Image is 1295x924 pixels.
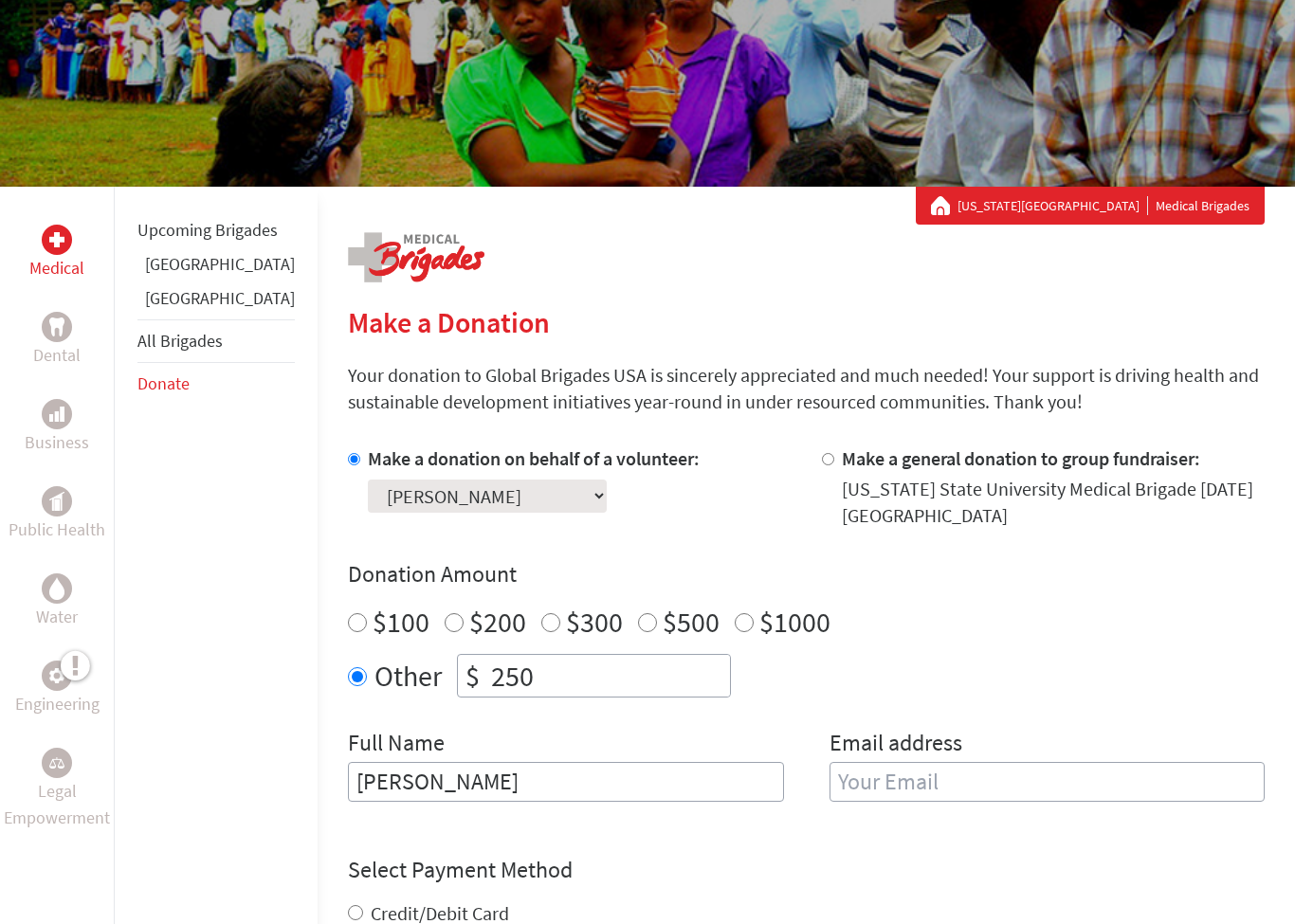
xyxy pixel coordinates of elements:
li: Donate [137,363,295,405]
p: Legal Empowerment [4,778,110,831]
p: Water [36,604,78,630]
img: logo-medical.png [348,232,484,282]
label: $500 [663,604,720,640]
li: Ghana [137,251,295,285]
img: Water [49,577,64,599]
div: Dental [42,312,72,342]
a: DentalDental [33,312,81,369]
a: [US_STATE][GEOGRAPHIC_DATA] [958,196,1148,215]
img: Public Health [49,492,64,511]
div: Legal Empowerment [42,748,72,778]
li: All Brigades [137,319,295,363]
div: Public Health [42,486,72,516]
h4: Select Payment Method [348,855,1265,885]
a: WaterWater [36,573,78,630]
input: Enter Full Name [348,762,784,802]
a: Upcoming Brigades [137,219,278,241]
label: $100 [373,604,429,640]
img: Legal Empowerment [49,757,64,769]
a: MedicalMedical [29,225,84,281]
a: All Brigades [137,330,223,352]
a: EngineeringEngineering [15,661,100,717]
img: Engineering [49,668,64,683]
a: Donate [137,372,190,394]
a: Public HealthPublic Health [9,486,105,543]
label: Other [374,654,442,698]
p: Business [25,429,89,456]
li: Upcoming Brigades [137,209,295,251]
div: $ [458,655,487,697]
div: Medical Brigades [931,196,1249,215]
p: Medical [29,255,84,281]
label: $200 [469,604,526,640]
div: Medical [42,225,72,255]
li: Guatemala [137,285,295,319]
h2: Make a Donation [348,305,1265,339]
div: [US_STATE] State University Medical Brigade [DATE] [GEOGRAPHIC_DATA] [842,476,1266,529]
div: Engineering [42,661,72,691]
label: $300 [566,604,623,640]
input: Enter Amount [487,655,730,697]
p: Your donation to Global Brigades USA is sincerely appreciated and much needed! Your support is dr... [348,362,1265,415]
label: $1000 [759,604,830,640]
a: Legal EmpowermentLegal Empowerment [4,748,110,831]
div: Water [42,573,72,604]
a: [GEOGRAPHIC_DATA] [145,253,295,275]
a: [GEOGRAPHIC_DATA] [145,287,295,309]
p: Public Health [9,516,105,543]
img: Medical [49,232,64,247]
label: Full Name [348,728,445,762]
div: Business [42,399,72,429]
p: Engineering [15,691,100,717]
input: Your Email [830,762,1266,802]
label: Email address [830,728,962,762]
img: Business [49,407,64,422]
a: BusinessBusiness [25,399,89,456]
h4: Donation Amount [348,559,1265,589]
label: Make a donation on behalf of a volunteer: [368,446,700,470]
p: Dental [33,342,81,369]
img: Dental [49,317,64,335]
label: Make a general donation to group fundraiser: [842,446,1200,470]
